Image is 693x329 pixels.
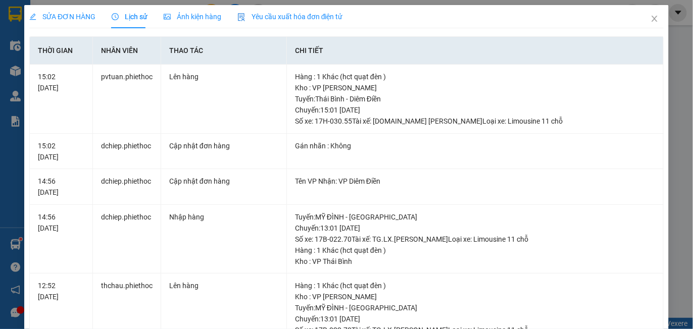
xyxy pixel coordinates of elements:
div: 14:56 [DATE] [38,211,84,234]
div: Tên VP Nhận: VP Diêm Điền [295,176,655,187]
div: Tuyến : MỸ ĐÌNH - [GEOGRAPHIC_DATA] Chuyến: 13:01 [DATE] Số xe: 17B-022.70 Tài xế: TG.LX.[PERSON_... [295,211,655,245]
div: Gán nhãn : Không [295,140,655,151]
span: Lịch sử [112,13,147,21]
div: 15:02 [DATE] [38,140,84,162]
div: Kho : VP [PERSON_NAME] [295,82,655,93]
span: Yêu cầu xuất hóa đơn điện tử [237,13,343,21]
th: Thời gian [30,37,93,65]
th: Thao tác [161,37,287,65]
span: clock-circle [112,13,119,20]
div: 15:02 [DATE] [38,71,84,93]
td: dchiep.phiethoc [93,205,161,274]
div: Hàng : 1 Khác (hct quạt đèn ) [295,280,655,291]
th: Nhân viên [93,37,161,65]
span: close [651,15,659,23]
td: pvtuan.phiethoc [93,65,161,134]
div: 12:52 [DATE] [38,280,84,302]
div: Hàng : 1 Khác (hct quạt đèn ) [295,245,655,256]
div: Cập nhật đơn hàng [169,140,278,151]
div: Hàng : 1 Khác (hct quạt đèn ) [295,71,655,82]
div: 14:56 [DATE] [38,176,84,198]
td: dchiep.phiethoc [93,169,161,205]
div: Kho : VP Thái Bình [295,256,655,267]
span: picture [164,13,171,20]
span: edit [29,13,36,20]
span: Ảnh kiện hàng [164,13,221,21]
button: Close [640,5,669,33]
div: Cập nhật đơn hàng [169,176,278,187]
div: Lên hàng [169,280,278,291]
div: Lên hàng [169,71,278,82]
td: dchiep.phiethoc [93,134,161,170]
div: Nhập hàng [169,211,278,223]
div: Kho : VP [PERSON_NAME] [295,291,655,302]
img: icon [237,13,245,21]
th: Chi tiết [287,37,664,65]
div: Tuyến : Thái Bình - Diêm Điền Chuyến: 15:01 [DATE] Số xe: 17H-030.55 Tài xế: [DOMAIN_NAME] [PERSO... [295,93,655,127]
span: SỬA ĐƠN HÀNG [29,13,95,21]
